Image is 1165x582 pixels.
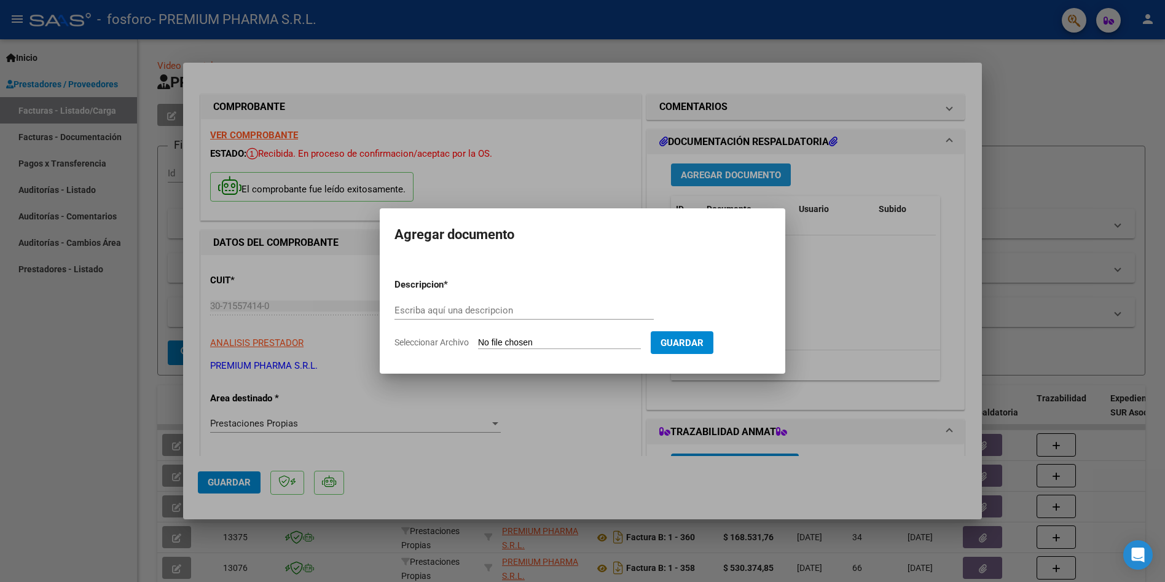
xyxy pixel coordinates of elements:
[651,331,713,354] button: Guardar
[1123,540,1153,570] div: Open Intercom Messenger
[394,223,771,246] h2: Agregar documento
[661,337,704,348] span: Guardar
[394,337,469,347] span: Seleccionar Archivo
[394,278,508,292] p: Descripcion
